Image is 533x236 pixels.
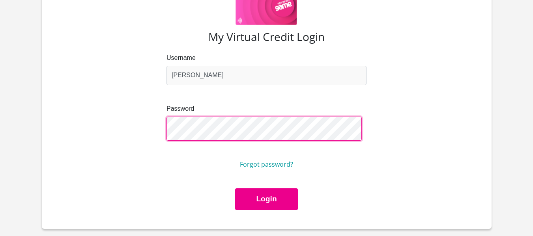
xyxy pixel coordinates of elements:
[240,160,293,169] a: Forgot password?
[166,104,367,113] label: Password
[235,188,297,210] button: Login
[166,53,367,63] label: Username
[166,66,367,85] input: Email
[61,30,473,44] h3: My Virtual Credit Login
